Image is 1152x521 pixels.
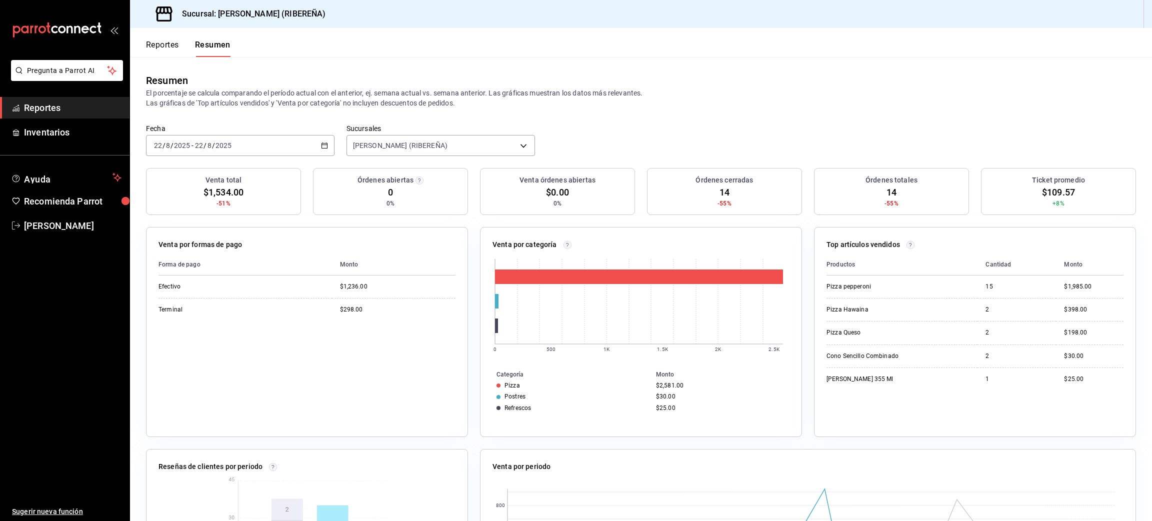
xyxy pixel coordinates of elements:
h3: Órdenes totales [865,175,917,185]
input: -- [153,141,162,149]
p: Venta por formas de pago [158,239,242,250]
text: 0 [493,346,496,352]
div: Resumen [146,73,188,88]
th: Categoría [480,369,652,380]
span: 0% [553,199,561,208]
input: -- [165,141,170,149]
div: $25.00 [656,404,785,411]
text: 2K [715,346,721,352]
p: Top artículos vendidos [826,239,900,250]
th: Monto [1056,254,1123,275]
div: 2 [985,305,1048,314]
span: 0% [386,199,394,208]
input: -- [194,141,203,149]
h3: Ticket promedio [1032,175,1085,185]
p: Venta por periodo [492,461,550,472]
div: Pizza [504,382,520,389]
span: Ayuda [24,171,108,183]
label: Sucursales [346,125,535,132]
span: / [170,141,173,149]
span: 14 [886,185,896,199]
span: [PERSON_NAME] (RIBEREÑA) [353,140,447,150]
span: Inventarios [24,125,121,139]
text: 1.5K [657,346,668,352]
button: Pregunta a Parrot AI [11,60,123,81]
div: $30.00 [656,393,785,400]
span: 14 [719,185,729,199]
span: Sugerir nueva función [12,506,121,517]
h3: Venta órdenes abiertas [519,175,595,185]
span: - [191,141,193,149]
div: Postres [504,393,525,400]
div: 2 [985,328,1048,337]
button: open_drawer_menu [110,26,118,34]
h3: Órdenes cerradas [695,175,753,185]
span: -55% [717,199,731,208]
input: ---- [215,141,232,149]
div: Refrescos [504,404,531,411]
th: Forma de pago [158,254,332,275]
div: Efectivo [158,282,258,291]
div: $398.00 [1064,305,1123,314]
input: -- [207,141,212,149]
div: $198.00 [1064,328,1123,337]
p: El porcentaje se calcula comparando el período actual con el anterior, ej. semana actual vs. sema... [146,88,1136,108]
div: [PERSON_NAME] 355 Ml [826,375,926,383]
span: Recomienda Parrot [24,194,121,208]
a: Pregunta a Parrot AI [7,72,123,83]
div: $30.00 [1064,352,1123,360]
div: Pizza Hawaina [826,305,926,314]
div: 2 [985,352,1048,360]
p: Reseñas de clientes por periodo [158,461,262,472]
div: navigation tabs [146,40,230,57]
button: Reportes [146,40,179,57]
div: Terminal [158,305,258,314]
input: ---- [173,141,190,149]
span: 0 [388,185,393,199]
div: Pizza Queso [826,328,926,337]
div: $1,236.00 [340,282,455,291]
p: Venta por categoría [492,239,557,250]
th: Cantidad [977,254,1056,275]
button: Resumen [195,40,230,57]
span: -51% [216,199,230,208]
span: $109.57 [1042,185,1075,199]
h3: Órdenes abiertas [357,175,413,185]
div: $25.00 [1064,375,1123,383]
text: 1K [603,346,610,352]
span: / [212,141,215,149]
div: 1 [985,375,1048,383]
div: Cono Sencillo Combinado [826,352,926,360]
div: $298.00 [340,305,455,314]
span: [PERSON_NAME] [24,219,121,232]
span: $0.00 [546,185,569,199]
span: +8% [1052,199,1064,208]
span: -55% [884,199,898,208]
text: 500 [546,346,555,352]
th: Monto [332,254,455,275]
div: Pizza pepperoni [826,282,926,291]
span: $1,534.00 [203,185,243,199]
span: / [162,141,165,149]
th: Monto [652,369,801,380]
th: Productos [826,254,977,275]
span: Reportes [24,101,121,114]
span: / [203,141,206,149]
div: $2,581.00 [656,382,785,389]
label: Fecha [146,125,334,132]
div: 15 [985,282,1048,291]
h3: Sucursal: [PERSON_NAME] (RIBEREÑA) [174,8,325,20]
span: Pregunta a Parrot AI [27,65,107,76]
text: 800 [496,503,505,508]
div: $1,985.00 [1064,282,1123,291]
text: 2.5K [768,346,779,352]
h3: Venta total [205,175,241,185]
